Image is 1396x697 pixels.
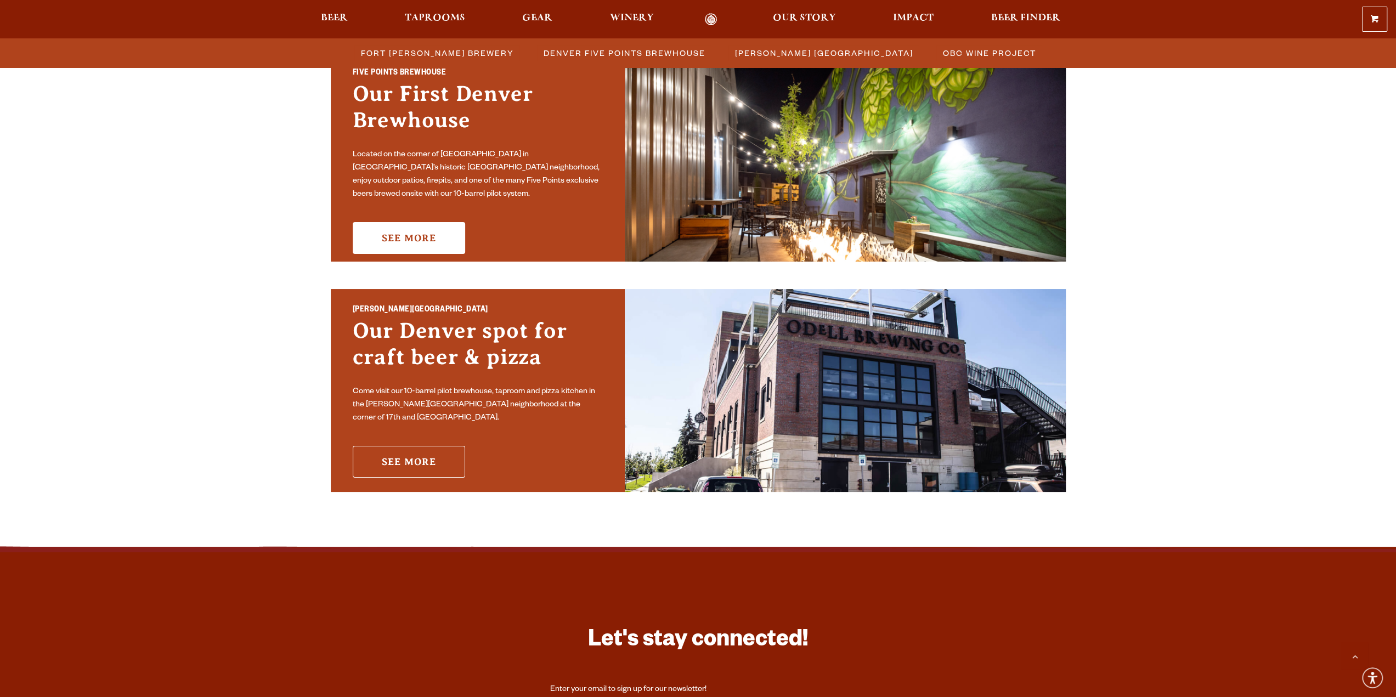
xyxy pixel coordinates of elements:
[691,13,732,26] a: Odell Home
[405,14,465,22] span: Taprooms
[1360,666,1384,690] div: Accessibility Menu
[353,446,465,478] a: See More
[354,45,519,61] a: Fort [PERSON_NAME] Brewery
[353,66,603,81] h2: Five Points Brewhouse
[314,13,355,26] a: Beer
[544,45,705,61] span: Denver Five Points Brewhouse
[943,45,1036,61] span: OBC Wine Project
[610,14,654,22] span: Winery
[773,14,836,22] span: Our Story
[522,14,552,22] span: Gear
[936,45,1042,61] a: OBC Wine Project
[766,13,843,26] a: Our Story
[735,45,913,61] span: [PERSON_NAME] [GEOGRAPHIC_DATA]
[603,13,661,26] a: Winery
[550,626,846,658] h3: Let's stay connected!
[728,45,919,61] a: [PERSON_NAME] [GEOGRAPHIC_DATA]
[984,13,1067,26] a: Beer Finder
[537,45,711,61] a: Denver Five Points Brewhouse
[625,59,1066,262] img: Promo Card Aria Label'
[353,149,603,201] p: Located on the corner of [GEOGRAPHIC_DATA] in [GEOGRAPHIC_DATA]’s historic [GEOGRAPHIC_DATA] neig...
[361,45,514,61] span: Fort [PERSON_NAME] Brewery
[353,303,603,318] h2: [PERSON_NAME][GEOGRAPHIC_DATA]
[893,14,934,22] span: Impact
[353,318,603,381] h3: Our Denver spot for craft beer & pizza
[353,81,603,144] h3: Our First Denver Brewhouse
[991,14,1060,22] span: Beer Finder
[550,684,846,695] div: Enter your email to sign up for our newsletter!
[1341,642,1369,670] a: Scroll to top
[886,13,941,26] a: Impact
[353,386,603,425] p: Come visit our 10-barrel pilot brewhouse, taproom and pizza kitchen in the [PERSON_NAME][GEOGRAPH...
[321,14,348,22] span: Beer
[353,222,465,254] a: See More
[515,13,559,26] a: Gear
[625,289,1066,492] img: Sloan’s Lake Brewhouse'
[398,13,472,26] a: Taprooms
